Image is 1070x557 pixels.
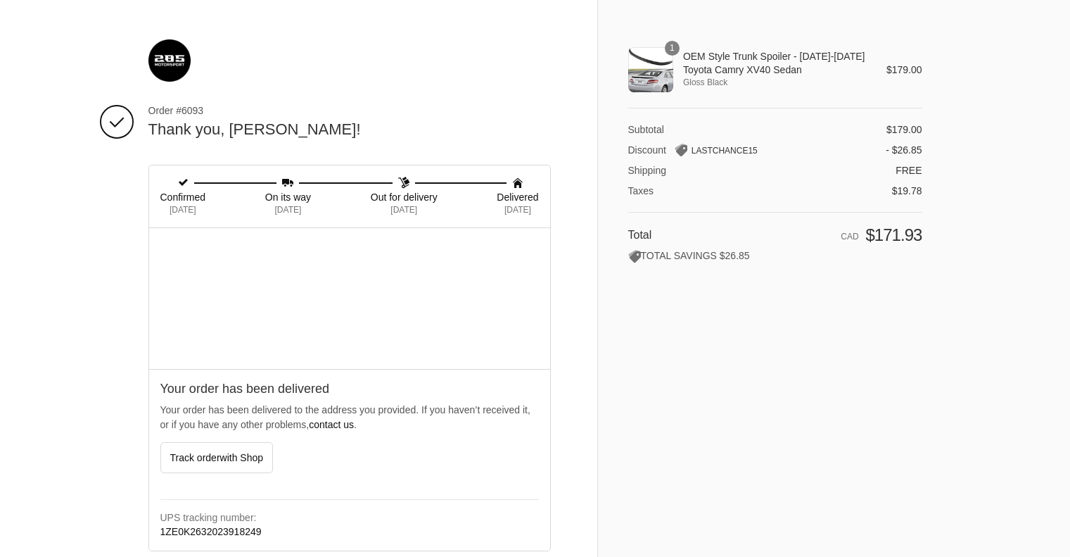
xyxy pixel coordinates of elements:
[628,177,797,198] th: Taxes
[148,104,551,117] span: Order #6093
[160,526,262,537] a: 1ZE0K2632023918249
[149,228,550,369] div: Google map displaying pin point of shipping address: Vaughan, Ontario
[628,144,666,156] span: Discount
[220,452,263,463] span: with Shop
[692,146,758,156] span: LASTCHANCE15
[683,76,867,89] span: Gloss Black
[170,204,196,216] span: [DATE]
[628,123,797,136] th: Subtotal
[160,512,257,523] strong: UPS tracking number:
[160,381,539,397] h2: Your order has been delivered
[160,442,274,473] button: Track orderwith Shop
[720,250,750,261] span: $26.85
[148,39,191,82] img: 285 Motorsport
[841,232,858,242] span: CAD
[275,204,302,216] span: [DATE]
[886,124,922,135] span: $179.00
[170,452,264,463] span: Track order
[371,191,438,204] span: Out for delivery
[665,41,680,56] span: 1
[628,250,717,261] span: TOTAL SAVINGS
[504,204,531,216] span: [DATE]
[683,50,867,75] span: OEM Style Trunk Spoiler - [DATE]-[DATE] Toyota Camry XV40 Sedan
[390,204,417,216] span: [DATE]
[160,191,206,204] span: Confirmed
[265,191,311,204] span: On its way
[628,47,673,92] img: OEM Style Trunk Spoiler - 2007-2011 Toyota Camry XV40 Sedan - Gloss Black
[896,165,922,176] span: Free
[497,191,538,204] span: Delivered
[628,229,652,241] span: Total
[309,419,354,430] a: contact us
[160,403,539,432] p: Your order has been delivered to the address you provided. If you haven’t received it, or if you ...
[892,185,922,196] span: $19.78
[149,228,551,369] iframe: Google map displaying pin point of shipping address: Vaughan, Ontario
[628,165,667,176] span: Shipping
[886,144,922,156] span: - $26.85
[148,120,551,140] h2: Thank you, [PERSON_NAME]!
[886,64,922,75] span: $179.00
[865,225,922,244] span: $171.93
